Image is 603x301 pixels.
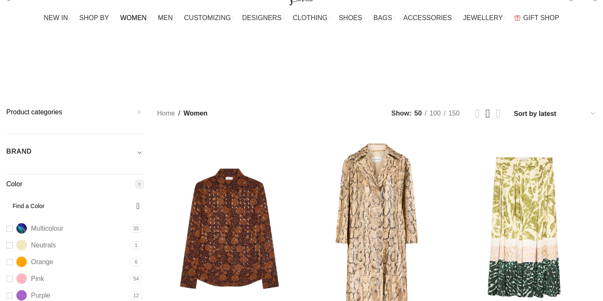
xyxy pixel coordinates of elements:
a: Clothing [219,62,250,82]
a: Orange [6,255,128,269]
a: metallic colorMulticolour [6,221,128,236]
a: Grid view 2 [475,108,480,120]
span: Jewelry [262,68,290,76]
h5: Product categories [6,108,144,117]
a: SHOP BY [79,10,112,26]
a: Modest fashion [303,62,356,82]
h5: Color [6,180,144,189]
span: MEN [158,14,173,22]
a: Jewelry [262,62,290,82]
a: Neutrals [6,238,128,252]
nav: Breadcrumb [157,108,208,119]
span: CUSTOMIZING [184,14,231,22]
a: SHOES [339,10,365,26]
a: Shoes [448,62,469,82]
span: Modest fashion [303,68,356,76]
span: Show [392,108,412,119]
a: ACCESSORIES [403,10,455,26]
span: Shoes [448,68,469,76]
a: GIFT SHOP [514,10,559,26]
span: Accessories [134,68,177,76]
img: GiftBag [514,15,521,21]
h1: Women [270,36,333,58]
span: Purple [31,291,50,300]
span: CLOTHING [293,14,327,22]
span: Seasonal Selection [368,68,436,76]
a: CUSTOMIZING [184,10,234,26]
span: 100 [430,110,441,117]
a: 150 [446,108,463,119]
span: Women [183,108,207,119]
span: 150 [448,110,460,117]
span: NEW IN [44,14,68,22]
a: Home [157,108,175,119]
span: JEWELLERY [463,14,503,22]
a: WOMEN [120,10,149,26]
span: DESIGNERS [242,14,281,22]
span: BAGS [374,14,392,22]
span: Clothing [219,68,250,76]
span: Orange [31,257,53,267]
a: MEN [158,10,175,26]
select: Shop order [513,108,597,120]
span: ACCESSORIES [403,14,452,22]
span: Neutrals [31,241,56,250]
span: GIFT SHOP [523,14,559,22]
div: Toggle filter [6,147,144,162]
a: JEWELLERY [463,10,506,26]
span: 50 [415,110,422,117]
a: Seasonal Selection [368,62,436,82]
span: 54 [130,275,142,283]
span: 1 [130,241,142,250]
a: Go back [249,38,270,55]
a: Bags [189,62,206,82]
span: 35 [130,224,142,233]
span: SHOES [339,14,362,22]
span: SHOP BY [79,14,109,22]
a: CLOTHING [293,10,330,26]
a: 100 [427,108,444,119]
span: WOMEN [120,14,147,22]
span: 12 [130,291,142,300]
a: Grid view 4 [496,108,500,120]
a: Accessories [134,62,177,82]
span: Bags [189,68,206,76]
a: BAGS [374,10,395,26]
span: Multicolour [31,224,63,233]
input: Find a Color [6,197,144,215]
span: 6 [130,258,142,266]
a: Pink [6,271,128,286]
h5: BRAND [6,147,32,156]
span: Pink [31,274,44,283]
a: DESIGNERS [242,10,284,26]
a: NEW IN [44,10,71,26]
a: 50 [412,108,425,119]
div: Main navigation [2,10,601,26]
a: Grid view 3 [486,108,490,120]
